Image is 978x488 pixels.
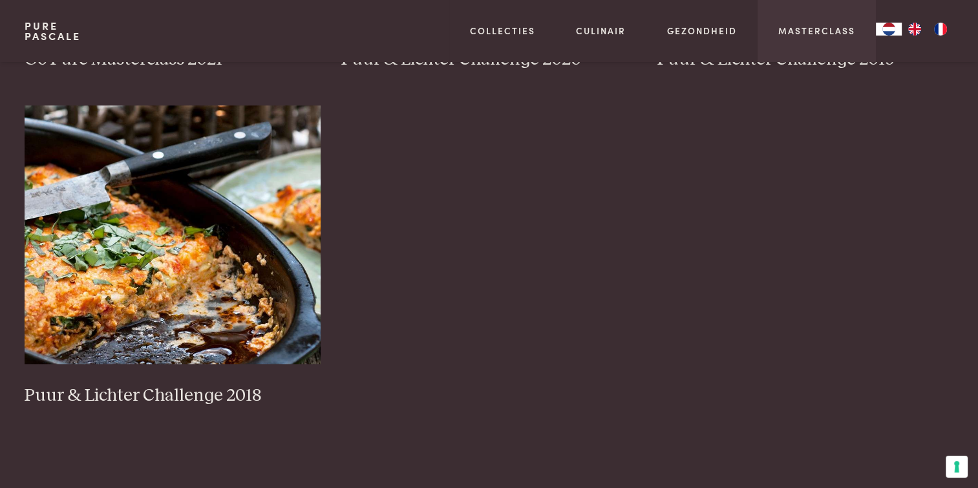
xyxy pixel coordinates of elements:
div: Language [876,23,902,36]
h3: Puur & Lichter Challenge 2018 [25,385,321,407]
a: PurePascale [25,21,81,41]
button: Uw voorkeuren voor toestemming voor trackingtechnologieën [946,456,968,478]
a: Puur &#038; Lichter Challenge 2018 Puur & Lichter Challenge 2018 [25,105,321,407]
a: Gezondheid [667,24,737,37]
a: Masterclass [778,24,855,37]
a: Culinair [576,24,626,37]
img: Puur &#038; Lichter Challenge 2018 [25,105,321,364]
a: EN [902,23,928,36]
ul: Language list [902,23,953,36]
a: FR [928,23,953,36]
a: NL [876,23,902,36]
aside: Language selected: Nederlands [876,23,953,36]
a: Collecties [470,24,535,37]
